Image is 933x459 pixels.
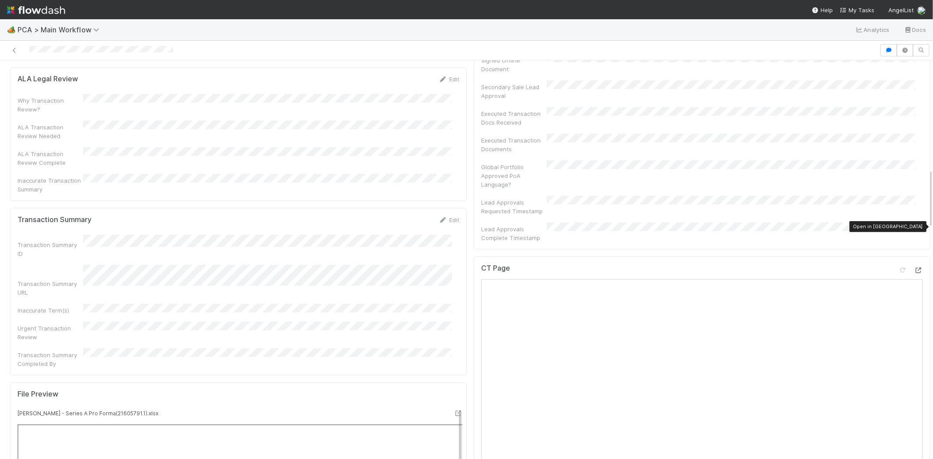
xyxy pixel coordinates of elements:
[439,216,459,223] a: Edit
[17,306,83,315] div: Inaccurate Term(s)
[17,123,83,140] div: ALA Transaction Review Needed
[17,279,83,297] div: Transaction Summary URL
[904,24,926,35] a: Docs
[855,24,890,35] a: Analytics
[840,6,874,14] a: My Tasks
[481,225,547,242] div: Lead Approvals Complete Timestamp
[481,136,547,153] div: Executed Transaction Documents
[17,75,78,83] h5: ALA Legal Review
[17,176,83,194] div: Inaccurate Transaction Summary
[17,390,58,399] h5: File Preview
[17,150,83,167] div: ALA Transaction Review Complete
[481,264,510,273] h5: CT Page
[481,83,547,100] div: Secondary Sale Lead Approval
[481,56,547,73] div: Signed Offline Document
[481,163,547,189] div: Global Portfolio Approved PoA Language?
[17,25,104,34] span: PCA > Main Workflow
[439,76,459,83] a: Edit
[812,6,833,14] div: Help
[17,351,83,368] div: Transaction Summary Completed By
[7,26,16,33] span: 🏕️
[888,7,914,14] span: AngelList
[840,7,874,14] span: My Tasks
[17,410,158,417] small: [PERSON_NAME] - Series A Pro Forma(21605791.1).xlsx
[481,109,547,127] div: Executed Transaction Docs Received
[481,198,547,216] div: Lead Approvals Requested Timestamp
[17,240,83,258] div: Transaction Summary ID
[17,324,83,341] div: Urgent Transaction Review
[917,6,926,15] img: avatar_5106bb14-94e9-4897-80de-6ae81081f36d.png
[17,216,91,224] h5: Transaction Summary
[17,96,83,114] div: Why Transaction Review?
[7,3,65,17] img: logo-inverted-e16ddd16eac7371096b0.svg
